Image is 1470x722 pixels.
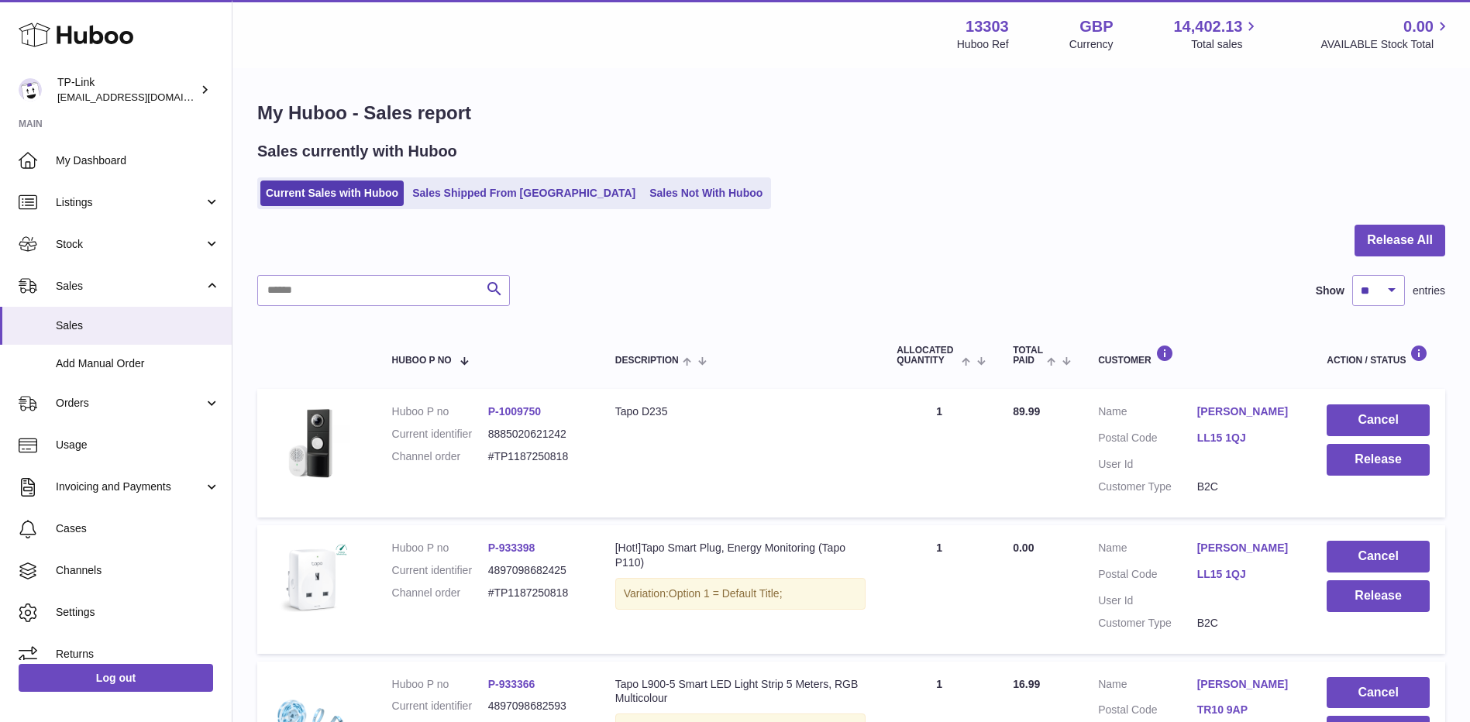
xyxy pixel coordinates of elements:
span: 0.00 [1013,541,1034,554]
dd: #TP1187250818 [488,449,584,464]
span: AVAILABLE Stock Total [1320,37,1451,52]
span: My Dashboard [56,153,220,168]
a: [PERSON_NAME] [1197,541,1296,555]
span: ALLOCATED Quantity [897,346,957,366]
dt: Huboo P no [392,677,488,692]
a: LL15 1QJ [1197,431,1296,445]
span: Channels [56,563,220,578]
span: 89.99 [1013,405,1040,418]
span: entries [1413,284,1445,298]
dd: 8885020621242 [488,427,584,442]
span: Cases [56,521,220,536]
span: 16.99 [1013,678,1040,690]
dt: Channel order [392,449,488,464]
td: 1 [881,389,997,517]
a: P-1009750 [488,405,542,418]
span: Total sales [1191,37,1260,52]
div: Currency [1069,37,1114,52]
a: Log out [19,664,213,692]
a: P-933366 [488,678,535,690]
span: Settings [56,605,220,620]
div: Action / Status [1327,345,1430,366]
div: Variation: [615,578,866,610]
a: P-933398 [488,541,535,554]
dt: Postal Code [1098,431,1197,449]
dt: Postal Code [1098,703,1197,721]
dt: Name [1098,677,1197,696]
dt: User Id [1098,593,1197,608]
div: Huboo Ref [957,37,1009,52]
a: Current Sales with Huboo [260,180,404,206]
a: [PERSON_NAME] [1197,677,1296,692]
label: Show [1316,284,1344,298]
span: Orders [56,396,204,411]
div: [Hot!]Tapo Smart Plug, Energy Monitoring (Tapo P110) [615,541,866,570]
h2: Sales currently with Huboo [257,141,457,162]
span: Sales [56,318,220,333]
dt: User Id [1098,457,1197,472]
dd: 4897098682593 [488,699,584,713]
dt: Current identifier [392,427,488,442]
a: [PERSON_NAME] [1197,404,1296,419]
span: Listings [56,195,204,210]
div: Tapo D235 [615,404,866,419]
dd: #TP1187250818 [488,586,584,600]
dt: Channel order [392,586,488,600]
dd: B2C [1197,480,1296,494]
button: Release [1327,444,1430,476]
button: Cancel [1327,677,1430,709]
span: Option 1 = Default Title; [669,587,783,600]
span: Huboo P no [392,356,452,366]
strong: 13303 [966,16,1009,37]
span: Stock [56,237,204,252]
dt: Postal Code [1098,567,1197,586]
img: Tapo-P110_UK_1.0_1909_English_01_large_1569563931592x.jpg [273,541,350,618]
img: 133031727278049.jpg [273,404,350,482]
span: 14,402.13 [1173,16,1242,37]
span: 0.00 [1403,16,1434,37]
span: Usage [56,438,220,452]
td: 1 [881,525,997,654]
dt: Customer Type [1098,616,1197,631]
div: TP-Link [57,75,197,105]
span: Returns [56,647,220,662]
button: Cancel [1327,541,1430,572]
dt: Current identifier [392,563,488,578]
a: LL15 1QJ [1197,567,1296,582]
div: Tapo L900-5 Smart LED Light Strip 5 Meters, RGB Multicolour [615,677,866,707]
span: Total paid [1013,346,1043,366]
button: Release [1327,580,1430,612]
dt: Name [1098,404,1197,423]
span: Sales [56,279,204,294]
a: TR10 9AP [1197,703,1296,717]
dd: 4897098682425 [488,563,584,578]
dt: Huboo P no [392,404,488,419]
span: Invoicing and Payments [56,480,204,494]
dt: Huboo P no [392,541,488,555]
strong: GBP [1079,16,1113,37]
span: Add Manual Order [56,356,220,371]
a: Sales Not With Huboo [644,180,768,206]
span: [EMAIL_ADDRESS][DOMAIN_NAME] [57,91,228,103]
span: Description [615,356,679,366]
div: Customer [1098,345,1296,366]
dd: B2C [1197,616,1296,631]
dt: Name [1098,541,1197,559]
a: Sales Shipped From [GEOGRAPHIC_DATA] [407,180,641,206]
dt: Customer Type [1098,480,1197,494]
a: 0.00 AVAILABLE Stock Total [1320,16,1451,52]
a: 14,402.13 Total sales [1173,16,1260,52]
dt: Current identifier [392,699,488,713]
h1: My Huboo - Sales report [257,101,1445,125]
button: Cancel [1327,404,1430,436]
button: Release All [1355,225,1445,256]
img: gaby.chen@tp-link.com [19,78,42,101]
